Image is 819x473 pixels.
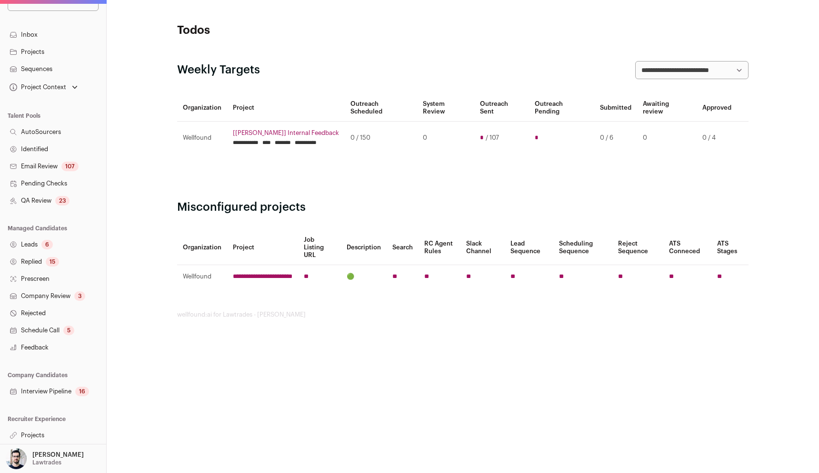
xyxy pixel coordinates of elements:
th: Awaiting review [637,94,697,122]
th: Submitted [594,94,637,122]
div: 16 [75,387,89,396]
th: Slack Channel [460,230,505,265]
div: 107 [61,162,79,171]
span: / 107 [486,134,499,142]
th: Lead Sequence [505,230,553,265]
div: 3 [74,291,85,301]
p: Lawtrades [32,459,61,466]
footer: wellfound:ai for Lawtrades - [PERSON_NAME] [177,311,749,319]
div: 6 [41,240,53,249]
th: Approved [697,94,737,122]
td: 0 [637,122,697,154]
th: ATS Stages [711,230,749,265]
th: ATS Conneced [663,230,711,265]
th: Project [227,230,298,265]
td: 0 / 150 [345,122,417,154]
th: Project [227,94,345,122]
th: Organization [177,230,227,265]
td: 0 / 6 [594,122,637,154]
th: Scheduling Sequence [553,230,612,265]
td: Wellfound [177,265,227,288]
button: Open dropdown [8,81,80,94]
h2: Weekly Targets [177,62,260,78]
td: Wellfound [177,122,227,154]
th: Outreach Sent [474,94,529,122]
div: 5 [63,326,74,335]
th: Reject Sequence [612,230,663,265]
th: Organization [177,94,227,122]
th: System Review [417,94,474,122]
td: 0 [417,122,474,154]
th: Outreach Scheduled [345,94,417,122]
th: Job Listing URL [298,230,341,265]
div: 23 [55,196,70,206]
a: [[PERSON_NAME]] Internal Feedback [233,129,339,137]
div: Project Context [8,83,66,91]
h2: Misconfigured projects [177,200,749,215]
th: Description [341,230,387,265]
td: 🟢 [341,265,387,288]
td: 0 / 4 [697,122,737,154]
button: Open dropdown [4,448,86,469]
h1: Todos [177,23,368,38]
th: Search [387,230,419,265]
th: Outreach Pending [529,94,595,122]
img: 10051957-medium_jpg [6,448,27,469]
th: RC Agent Rules [419,230,461,265]
div: 15 [46,257,59,267]
p: [PERSON_NAME] [32,451,84,459]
